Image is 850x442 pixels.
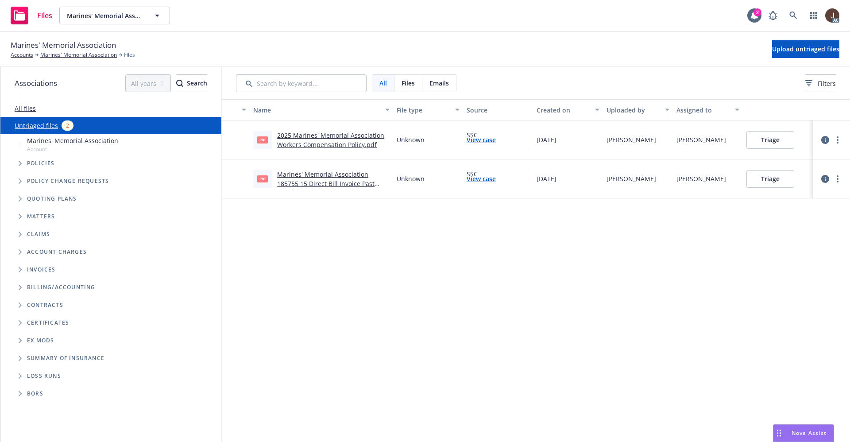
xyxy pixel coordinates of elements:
[805,74,836,92] button: Filters
[27,267,56,272] span: Invoices
[832,174,843,184] a: more
[27,196,77,202] span: Quoting plans
[236,74,367,92] input: Search by keyword...
[15,78,57,89] span: Associations
[379,78,387,88] span: All
[537,174,556,183] span: [DATE]
[467,174,496,183] a: View case
[59,7,170,24] button: Marines' Memorial Association
[533,99,603,120] button: Created on
[67,11,143,20] span: Marines' Memorial Association
[27,178,109,184] span: Policy change requests
[257,136,268,143] span: pdf
[11,39,116,51] span: Marines' Memorial Association
[250,99,393,120] button: Name
[792,429,827,437] span: Nova Assist
[176,80,183,87] svg: Search
[402,78,415,88] span: Files
[805,79,836,88] span: Filters
[753,8,761,16] div: 2
[27,161,55,166] span: Policies
[40,51,117,59] a: Marines' Memorial Association
[277,170,375,197] a: Marines' Memorial Association 185755 15 Direct Bill Invoice Past Due.pdf
[124,51,135,59] span: Files
[27,249,87,255] span: Account charges
[27,356,104,361] span: Summary of insurance
[607,174,656,183] div: [PERSON_NAME]
[257,175,268,182] span: pdf
[746,131,794,149] button: Triage
[825,8,839,23] img: photo
[7,3,56,28] a: Files
[673,99,743,120] button: Assigned to
[537,135,556,144] span: [DATE]
[805,7,823,24] a: Switch app
[603,99,673,120] button: Uploaded by
[176,75,207,92] div: Search
[27,214,55,219] span: Matters
[772,40,839,58] button: Upload untriaged files
[764,7,782,24] a: Report a Bug
[27,373,61,379] span: Loss Runs
[15,121,58,130] a: Untriaged files
[746,170,794,188] button: Triage
[27,302,63,308] span: Contracts
[27,338,54,343] span: Ex Mods
[37,12,52,19] span: Files
[277,131,384,149] a: 2025 Marines' Memorial Association Workers Compensation Policy.pdf
[832,135,843,145] a: more
[467,135,496,144] a: View case
[784,7,802,24] a: Search
[676,105,730,115] div: Assigned to
[253,105,379,115] div: Name
[11,51,33,59] a: Accounts
[27,136,118,145] span: Marines' Memorial Association
[607,135,656,144] div: [PERSON_NAME]
[0,134,221,279] div: Tree Example
[429,78,449,88] span: Emails
[773,425,784,442] div: Drag to move
[773,424,834,442] button: Nova Assist
[0,279,221,403] div: Folder Tree Example
[27,320,69,326] span: Certificates
[27,285,96,290] span: Billing/Accounting
[676,135,726,144] div: [PERSON_NAME]
[676,174,726,183] div: [PERSON_NAME]
[27,391,43,396] span: BORs
[397,105,450,115] div: File type
[62,120,73,131] div: 2
[15,104,36,112] a: All files
[176,74,207,92] button: SearchSearch
[607,105,660,115] div: Uploaded by
[537,105,590,115] div: Created on
[27,145,118,153] span: Account
[818,79,836,88] span: Filters
[27,232,50,237] span: Claims
[393,99,463,120] button: File type
[463,99,533,120] button: Source
[467,105,529,115] div: Source
[772,45,839,53] span: Upload untriaged files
